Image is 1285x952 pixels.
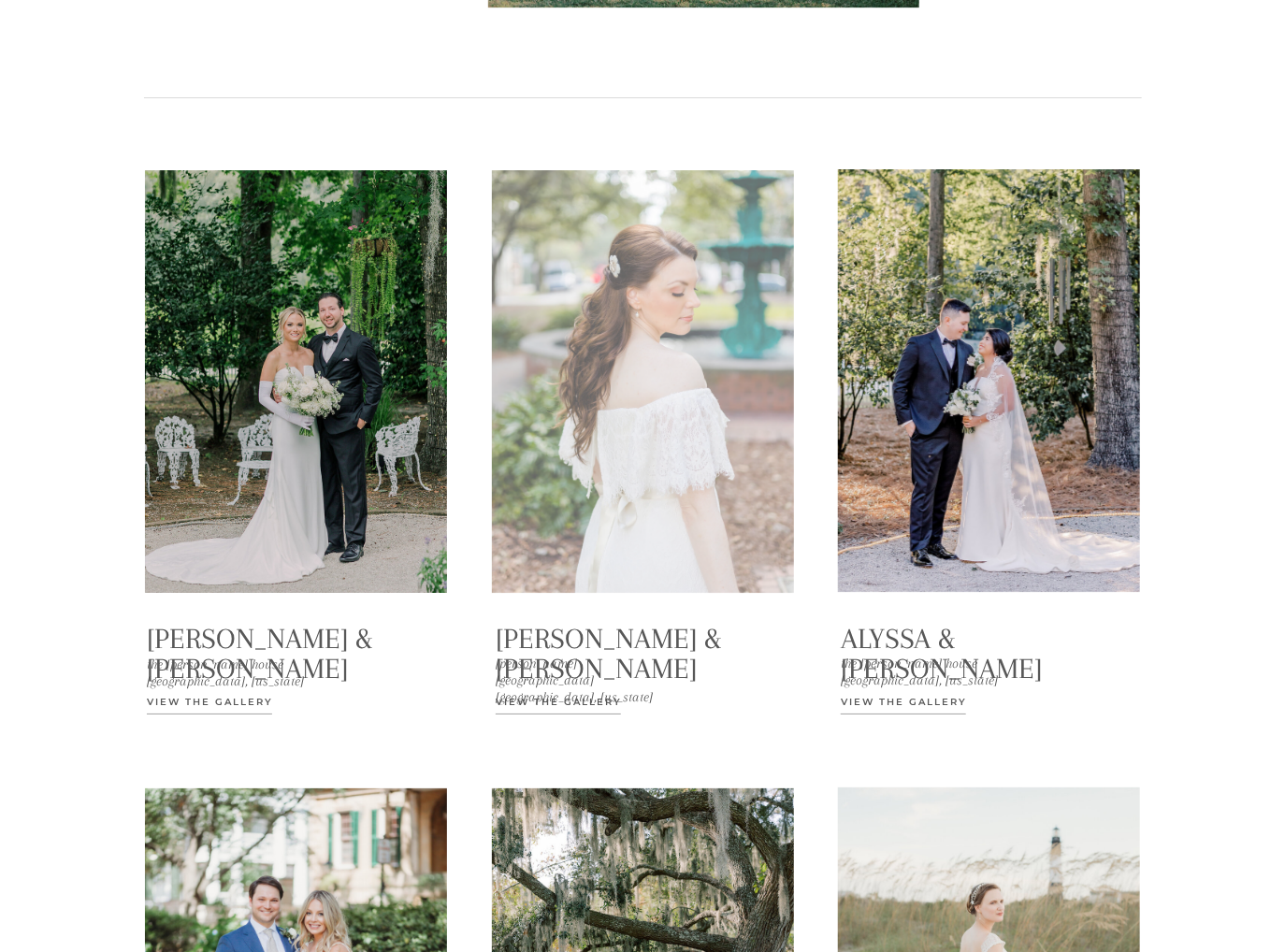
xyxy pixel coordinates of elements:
[841,655,1066,671] h3: the [PERSON_NAME] house [GEOGRAPHIC_DATA], [US_STATE]
[496,655,660,671] h3: [PERSON_NAME][GEOGRAPHIC_DATA] [GEOGRAPHIC_DATA], [US_STATE]
[841,624,1159,656] a: alyssa & [PERSON_NAME]
[496,624,814,656] a: [PERSON_NAME] & [PERSON_NAME]
[147,624,465,655] a: [PERSON_NAME] & [PERSON_NAME]
[496,694,694,725] a: View the Gallery
[841,655,1066,671] a: the [PERSON_NAME] house[GEOGRAPHIC_DATA], [US_STATE]
[147,656,311,671] a: the [PERSON_NAME] house[GEOGRAPHIC_DATA], [US_STATE]
[841,694,1039,725] a: View the Gallery
[147,656,311,671] h3: the [PERSON_NAME] house [GEOGRAPHIC_DATA], [US_STATE]
[147,694,345,725] a: View the Gallery
[496,655,660,671] a: [PERSON_NAME][GEOGRAPHIC_DATA][GEOGRAPHIC_DATA], [US_STATE]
